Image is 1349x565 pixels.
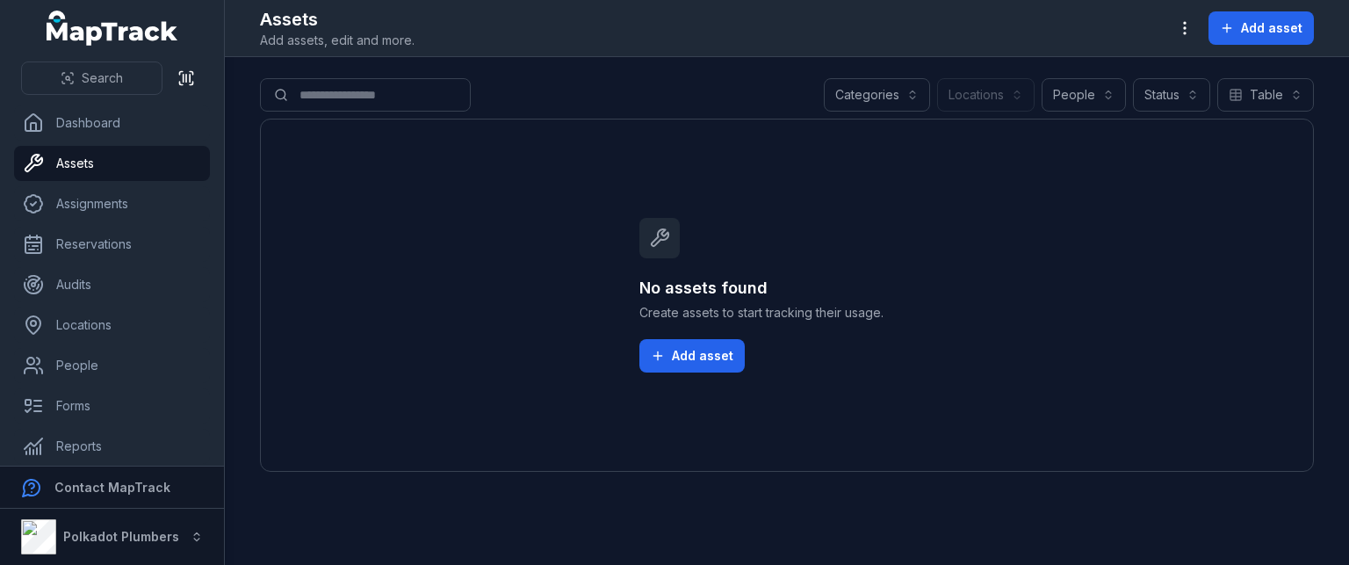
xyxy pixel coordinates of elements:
[824,78,930,112] button: Categories
[54,480,170,495] strong: Contact MapTrack
[14,146,210,181] a: Assets
[14,348,210,383] a: People
[14,429,210,464] a: Reports
[672,347,733,365] span: Add asset
[82,69,123,87] span: Search
[639,304,934,322] span: Create assets to start tracking their usage.
[260,7,415,32] h2: Assets
[1208,11,1314,45] button: Add asset
[14,227,210,262] a: Reservations
[63,529,179,544] strong: Polkadot Plumbers
[639,276,934,301] h3: No assets found
[14,388,210,424] a: Forms
[14,105,210,141] a: Dashboard
[260,32,415,49] span: Add assets, edit and more.
[1042,78,1126,112] button: People
[639,339,745,373] button: Add asset
[1133,78,1210,112] button: Status
[1241,19,1302,37] span: Add asset
[47,11,178,46] a: MapTrack
[1217,78,1314,112] button: Table
[21,62,162,95] button: Search
[14,186,210,221] a: Assignments
[14,308,210,343] a: Locations
[14,267,210,302] a: Audits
